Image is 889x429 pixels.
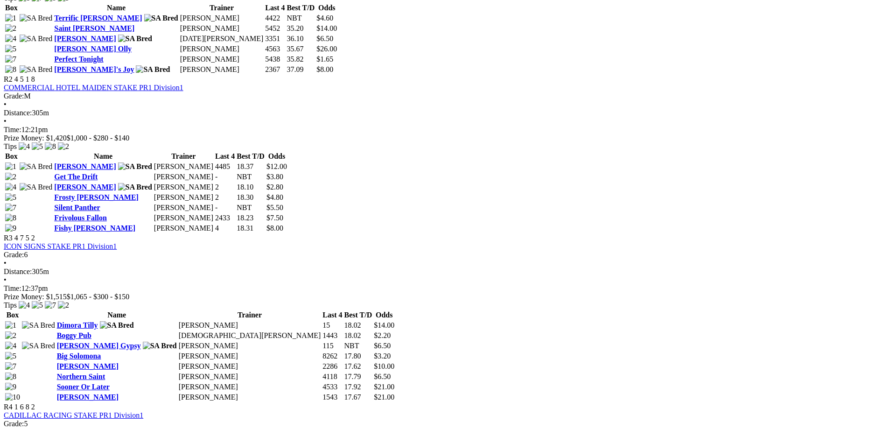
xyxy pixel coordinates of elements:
span: $14.00 [316,24,337,32]
img: SA Bred [118,35,152,43]
td: 35.82 [287,55,315,64]
td: 15 [322,321,343,330]
td: [PERSON_NAME] [154,162,214,171]
span: 4 5 1 8 [14,75,35,83]
td: 18.23 [236,213,265,223]
span: $26.00 [316,45,337,53]
span: • [4,276,7,284]
img: SA Bred [118,183,152,191]
th: Name [54,152,153,161]
td: 1543 [322,393,343,402]
a: [PERSON_NAME] [54,183,116,191]
span: $8.00 [266,224,283,232]
a: [PERSON_NAME] [57,362,119,370]
th: Odds [266,152,287,161]
span: Time: [4,126,21,134]
td: 8262 [322,352,343,361]
img: 2 [5,173,16,181]
span: $6.50 [374,342,391,350]
img: 4 [19,142,30,151]
td: [PERSON_NAME] [178,362,322,371]
span: $5.50 [266,204,283,211]
td: [PERSON_NAME] [154,193,214,202]
span: $8.00 [316,65,333,73]
td: - [215,203,235,212]
a: Terrific [PERSON_NAME] [54,14,142,22]
a: Get The Drift [54,173,98,181]
td: 5438 [265,55,285,64]
a: [PERSON_NAME] [54,162,116,170]
img: 5 [5,193,16,202]
img: 8 [5,373,16,381]
td: 18.02 [343,331,372,340]
td: 2433 [215,213,235,223]
td: [PERSON_NAME] [178,341,322,351]
span: $4.80 [266,193,283,201]
img: SA Bred [20,65,53,74]
td: 35.67 [287,44,315,54]
img: 7 [5,362,16,371]
span: $14.00 [374,321,394,329]
a: CADILLAC RACING STAKE PR1 Division1 [4,411,143,419]
td: 2 [215,183,235,192]
a: Northern Saint [57,373,105,380]
img: 5 [5,45,16,53]
img: 4 [5,183,16,191]
img: 2 [58,301,69,309]
span: $6.50 [374,373,391,380]
th: Odds [316,3,337,13]
span: Time: [4,284,21,292]
img: 4 [19,301,30,309]
div: 5 [4,420,885,428]
td: 5452 [265,24,285,33]
td: 4485 [215,162,235,171]
div: Prize Money: $1,515 [4,293,885,301]
td: 35.20 [287,24,315,33]
a: Sooner Or Later [57,383,110,391]
span: Grade: [4,420,24,428]
a: [PERSON_NAME] Olly [54,45,132,53]
td: NBT [236,203,265,212]
img: SA Bred [118,162,152,171]
td: 2 [215,193,235,202]
img: 4 [5,35,16,43]
td: 115 [322,341,343,351]
span: • [4,117,7,125]
img: SA Bred [100,321,134,330]
span: Box [5,4,18,12]
span: $7.50 [266,214,283,222]
span: R3 [4,234,13,242]
a: Boggy Pub [57,331,91,339]
td: NBT [343,341,372,351]
span: $3.80 [266,173,283,181]
img: 7 [5,55,16,63]
td: 18.37 [236,162,265,171]
img: 1 [5,321,16,330]
span: $1.65 [316,55,333,63]
a: [PERSON_NAME] [54,35,116,42]
th: Name [56,310,177,320]
img: SA Bred [20,183,53,191]
img: 9 [5,224,16,232]
td: 37.09 [287,65,315,74]
a: Saint [PERSON_NAME] [54,24,134,32]
td: [PERSON_NAME] [178,393,322,402]
img: SA Bred [20,14,53,22]
span: $12.00 [266,162,287,170]
td: - [215,172,235,182]
a: ICON SIGNS STAKE PR1 Division1 [4,242,117,250]
img: 1 [5,162,16,171]
img: 8 [45,142,56,151]
img: SA Bred [20,162,53,171]
div: 6 [4,251,885,259]
th: Last 4 [265,3,285,13]
div: 12:21pm [4,126,885,134]
a: Fishy [PERSON_NAME] [54,224,135,232]
span: $21.00 [374,393,394,401]
img: 8 [5,214,16,222]
th: Last 4 [322,310,343,320]
img: SA Bred [22,342,55,350]
div: M [4,92,885,100]
th: Trainer [154,152,214,161]
th: Best T/D [287,3,315,13]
